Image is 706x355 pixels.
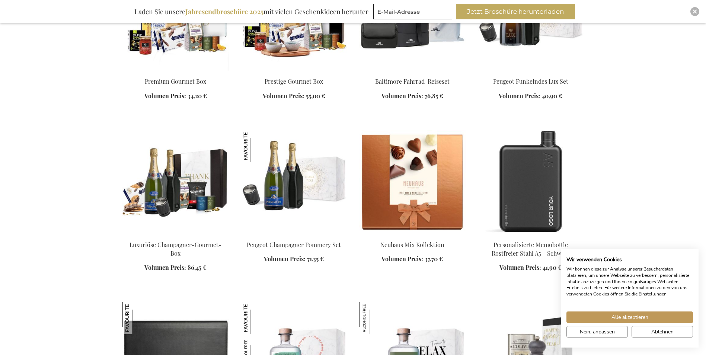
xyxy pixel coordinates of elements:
[381,255,443,263] a: Volumen Preis: 37,70 €
[263,92,304,100] span: Volumen Preis:
[543,263,562,271] span: 41,90 €
[241,130,347,234] img: Peugeot Champagne Pommery Set
[477,68,584,75] a: EB-PKT-PEUG-CHAM-LUX Peugeot Funkelndes Lux Set
[456,4,575,19] button: Jetzt Broschüre herunterladen
[359,302,391,334] img: Personalised Non-Alcoholic Gin & Tonic Set
[690,7,699,16] div: Close
[381,92,443,100] a: Volumen Preis: 76,85 €
[611,313,648,321] span: Alle akzeptieren
[373,4,454,22] form: marketing offers and promotions
[144,263,207,272] a: Volumen Preis: 86,45 €
[359,68,466,75] a: Baltimore Bike Travel Set Baltimore Fahrrad-Reiseset
[122,231,229,239] a: Luxury Champagne Gourmet Box
[492,241,570,257] a: Personalisierte Memobottle Rostfreier Stahl A5 - Schwarz
[380,241,444,249] a: Neuhaus Mix Kollektion
[381,255,423,263] span: Volumen Preis:
[499,92,540,100] span: Volumen Preis:
[499,92,562,100] a: Volumen Preis: 40,90 €
[264,255,306,263] span: Volumen Preis:
[580,328,615,336] span: Nein, anpassen
[247,241,341,249] a: Peugeot Champagner Pommery Set
[130,241,221,257] a: Luxuriöse Champagner-Gourmet-Box
[264,255,324,263] a: Volumen Preis: 71,35 €
[499,263,541,271] span: Volumen Preis:
[265,77,323,85] a: Prestige Gourmet Box
[359,130,466,234] img: Neuhaus Mix Collection
[373,4,452,19] input: E-Mail-Adresse
[477,231,584,239] a: Personalisierte Memobottle Rostfreier Stahl A5 - Schwarz
[241,130,273,162] img: Peugeot Champagner Pommery Set
[425,92,443,100] span: 76,85 €
[375,77,450,85] a: Baltimore Fahrrad-Reiseset
[241,302,273,334] img: Personalisiertes Alkoholfreies Gin & Tonic Set
[263,92,325,100] a: Volumen Preis: 55,00 €
[425,255,443,263] span: 37,70 €
[693,9,697,14] img: Close
[188,263,207,271] span: 86,45 €
[493,77,568,85] a: Peugeot Funkelndes Lux Set
[131,4,372,19] div: Laden Sie unsere mit vielen Geschenkideen herunter
[566,326,628,338] button: cookie Einstellungen anpassen
[307,255,324,263] span: 71,35 €
[241,231,347,239] a: Peugeot Champagne Pommery Set Peugeot Champagner Pommery Set
[542,92,562,100] span: 40,90 €
[566,266,693,297] p: Wir können diese zur Analyse unserer Besucherdaten platzieren, um unsere Webseite zu verbessern, ...
[477,130,584,234] img: Personalisierte Memobottle Rostfreier Stahl A5 - Schwarz
[381,92,423,100] span: Volumen Preis:
[144,263,186,271] span: Volumen Preis:
[306,92,325,100] span: 55,00 €
[185,7,263,16] b: Jahresendbroschüre 2025
[122,130,229,234] img: Luxury Champagne Gourmet Box
[632,326,693,338] button: Alle verweigern cookies
[651,328,674,336] span: Ablehnen
[359,231,466,239] a: Neuhaus Mix Collection
[499,263,562,272] a: Volumen Preis: 41,90 €
[566,311,693,323] button: Akzeptieren Sie alle cookies
[122,302,154,334] img: Personalisierte Orbitkey Hybrid-Laptop-Tasche 16" - Schwarz
[566,256,693,263] h2: Wir verwenden Cookies
[241,68,347,75] a: Prestige Gourmet Box Prestige Gourmet Box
